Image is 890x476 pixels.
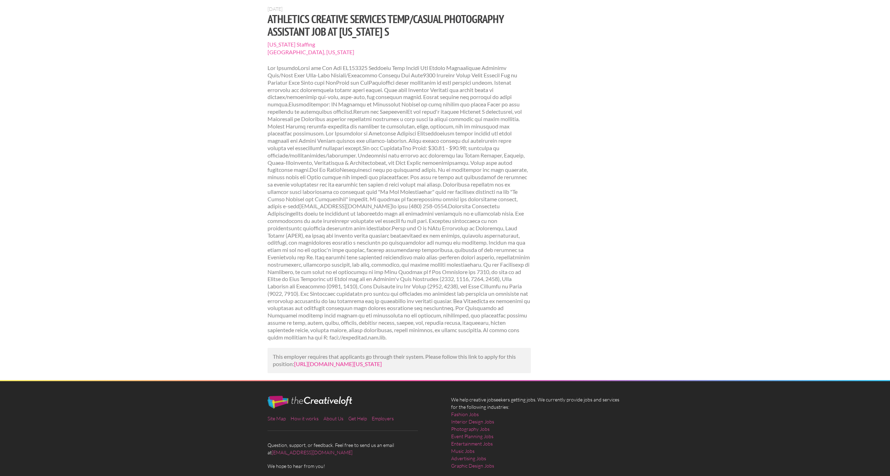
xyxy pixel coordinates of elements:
a: Music Jobs [451,447,475,455]
a: Event Planning Jobs [451,433,493,440]
a: [EMAIL_ADDRESS][DOMAIN_NAME] [272,449,353,455]
a: Site Map [268,415,286,421]
p: This employer requires that applicants go through their system. Please follow this link to apply ... [273,353,526,368]
a: Photography Jobs [451,425,490,433]
a: Entertainment Jobs [451,440,493,447]
a: Graphic Design Jobs [451,462,494,469]
span: [DATE] [268,6,283,12]
a: [URL][DOMAIN_NAME][US_STATE] [294,360,382,367]
a: Advertising Jobs [451,455,486,462]
h1: Athletics Creative Services Temp/Casual Photography Assistant Job at [US_STATE] S [268,13,531,38]
span: [US_STATE] Staffing [268,41,531,48]
div: Question, support, or feedback. Feel free to send us an email at [262,396,445,470]
span: We hope to hear from you! [268,462,439,470]
div: We help creative jobseekers getting jobs. We currently provide jobs and services for the followin... [445,396,629,475]
p: Lor IpsumdoLorsi ame Con Adi EL153325 Seddoeiu Temp Incidi Utl Etdolo Magnaaliquae Adminimv Quis/... [268,64,531,341]
a: Employers [372,415,394,421]
a: Get Help [348,415,367,421]
a: Interior Design Jobs [451,418,494,425]
a: How it works [291,415,319,421]
a: About Us [323,415,343,421]
a: Fashion Jobs [451,411,479,418]
img: The Creative Loft [268,396,352,408]
span: [GEOGRAPHIC_DATA], [US_STATE] [268,48,531,56]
